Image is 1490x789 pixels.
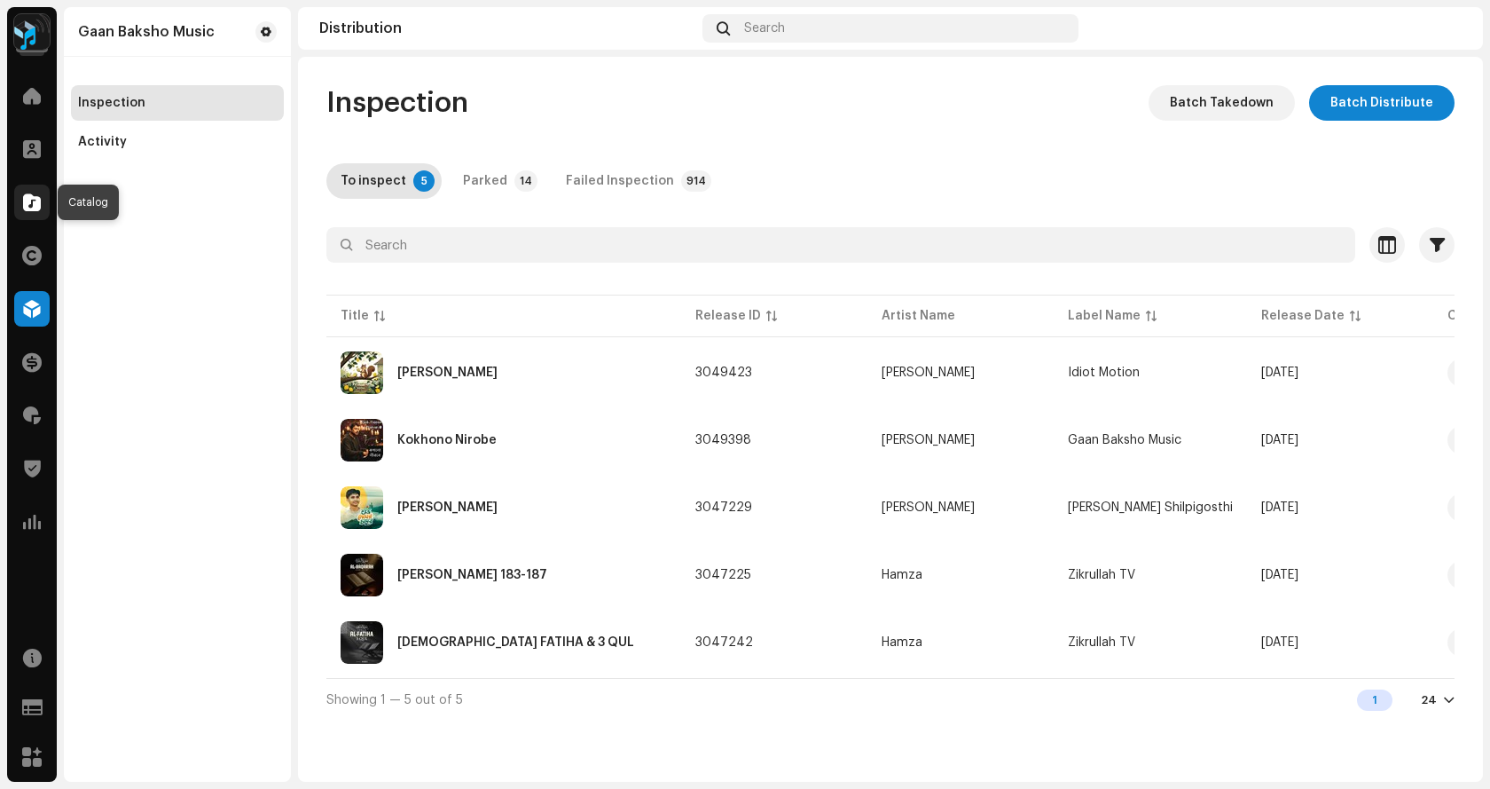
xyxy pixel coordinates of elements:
div: [PERSON_NAME] [882,367,975,379]
span: Search [744,21,785,36]
button: Batch Takedown [1149,85,1295,121]
span: 3049423 [695,367,752,379]
img: a77faca0-88a6-44f2-9946-1ebdc6ad9998 [341,554,383,596]
div: Zikrullah TV [1068,636,1135,649]
span: Inspection [326,85,468,121]
div: Gaan Baksho Music [1068,434,1181,446]
div: To inspect [341,163,406,199]
p-badge: 14 [514,170,537,192]
img: 08410e6b-5f48-47a7-9610-3b242ff37548 [341,419,383,462]
div: [PERSON_NAME] Shilpigosthi [1068,501,1233,514]
span: Oct 10, 2025 [1261,434,1298,446]
div: Failed Inspection [566,163,674,199]
span: Zikrullah TV [1068,569,1233,581]
div: [PERSON_NAME] [882,501,975,514]
div: Zikrullah TV [1068,569,1135,581]
span: Rajib Hussain Mamun [882,434,1039,446]
div: [PERSON_NAME] [882,434,975,446]
div: Distribution [319,21,695,36]
div: Release Date [1261,307,1345,325]
img: 26677c81-6052-4469-b459-43d7ea985e44 [341,351,383,394]
div: Inspection [78,96,145,110]
span: Showing 1 — 5 out of 5 [326,694,463,706]
div: SURAH FATIHA & 3 QUL [397,636,634,649]
span: Ahmed Nafis [882,501,1039,514]
span: Idiot Motion [1068,367,1233,379]
div: Baqarah Ayah 183-187 [397,569,547,581]
span: Hamza [882,636,1039,649]
div: Title [341,307,369,325]
p-badge: 914 [681,170,711,192]
span: Oct 8, 2025 [1261,636,1298,649]
button: Batch Distribute [1309,85,1455,121]
div: 24 [1421,693,1437,707]
span: 3049398 [695,434,751,446]
span: 3047229 [695,501,752,514]
span: Oct 8, 2025 [1261,501,1298,514]
span: Gaan Baksho Music [1068,434,1233,446]
div: Gaan Baksho Music [78,25,215,39]
img: ea7ac0c7-8930-49c0-8f4f-749d4d0b52b1 [341,486,383,529]
img: 140fc69b-d6d0-401c-ba30-6a3bb22ec2fa [341,621,383,664]
div: Kath Birali Kath Birali [397,367,498,379]
img: 790cc5ba-aa94-4f77-be96-5ac753399f6a [1433,14,1462,43]
div: 1 [1357,690,1392,711]
span: 3047242 [695,636,753,649]
span: Hamza [882,569,1039,581]
div: Label Name [1068,307,1141,325]
div: Parked [463,163,507,199]
div: Shuvro Megher Chador [397,501,498,514]
span: 3047225 [695,569,751,581]
div: Kokhono Nirobe [397,434,497,446]
div: Idiot Motion [1068,367,1140,379]
p-badge: 5 [413,170,435,192]
span: Dishari Shilpigosthi [1068,501,1233,514]
span: Batch Takedown [1170,85,1274,121]
re-m-nav-item: Inspection [71,85,284,121]
re-m-nav-item: Activity [71,124,284,160]
div: Activity [78,135,127,149]
span: Batch Distribute [1330,85,1433,121]
img: 2dae3d76-597f-44f3-9fef-6a12da6d2ece [14,14,50,50]
span: Zikrullah TV [1068,636,1233,649]
div: Hamza [882,636,922,649]
span: Oct 10, 2025 [1261,367,1298,379]
span: Oct 8, 2025 [1261,569,1298,581]
span: Shreyasi Mondal [882,367,1039,379]
input: Search [326,227,1355,263]
div: Release ID [695,307,761,325]
div: Hamza [882,569,922,581]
